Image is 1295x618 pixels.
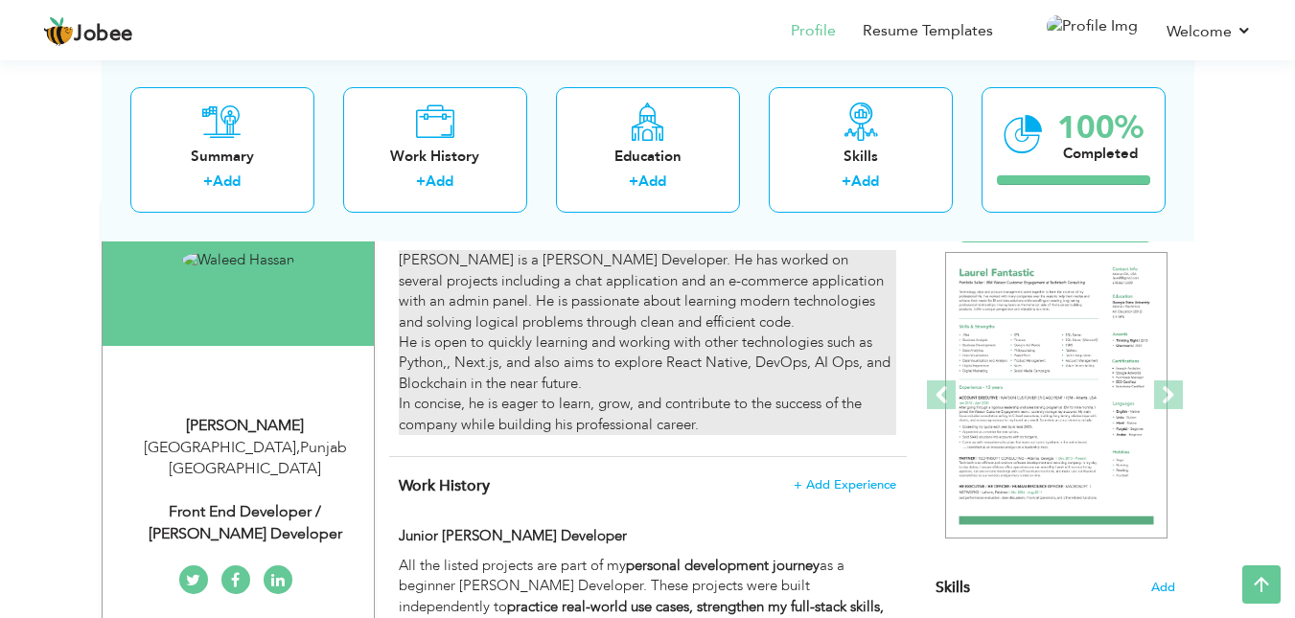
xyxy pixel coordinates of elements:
span: Work History [399,475,490,496]
div: [PERSON_NAME] is a [PERSON_NAME] Developer. He has worked on several projects including a chat ap... [399,250,895,435]
span: + Add Experience [794,478,896,492]
div: Work History [358,146,512,166]
a: Add [638,172,666,191]
a: Jobee [43,16,133,47]
span: Jobee [74,24,133,45]
div: Front End Developer / [PERSON_NAME] Developer [117,501,374,545]
div: 100% [1057,111,1144,143]
a: Resume Templates [863,20,993,42]
span: Add [1151,579,1175,597]
div: Completed [1057,143,1144,163]
a: Profile [791,20,836,42]
label: + [629,172,638,192]
label: Junior [PERSON_NAME] Developer [399,526,721,546]
span: Skills [936,577,970,598]
img: Profile Img [1047,15,1138,37]
a: Add [851,172,879,191]
a: Welcome [1167,20,1252,43]
label: + [203,172,213,192]
strong: personal development journey [626,556,820,575]
div: Education [571,146,725,166]
h4: Adding a summary is a quick and easy way to highlight your experience and interests. [399,222,895,241]
label: + [416,172,426,192]
span: , [296,437,300,458]
div: [PERSON_NAME] [117,415,374,437]
label: + [842,172,851,192]
a: Add [426,172,453,191]
div: Summary [146,146,299,166]
img: jobee.io [43,16,74,47]
h4: This helps to show the companies you have worked for. [399,476,895,495]
div: Skills [784,146,937,166]
img: Waleed Hassan [182,250,294,270]
div: [GEOGRAPHIC_DATA] Punjab [GEOGRAPHIC_DATA] [117,437,374,481]
a: Add [213,172,241,191]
